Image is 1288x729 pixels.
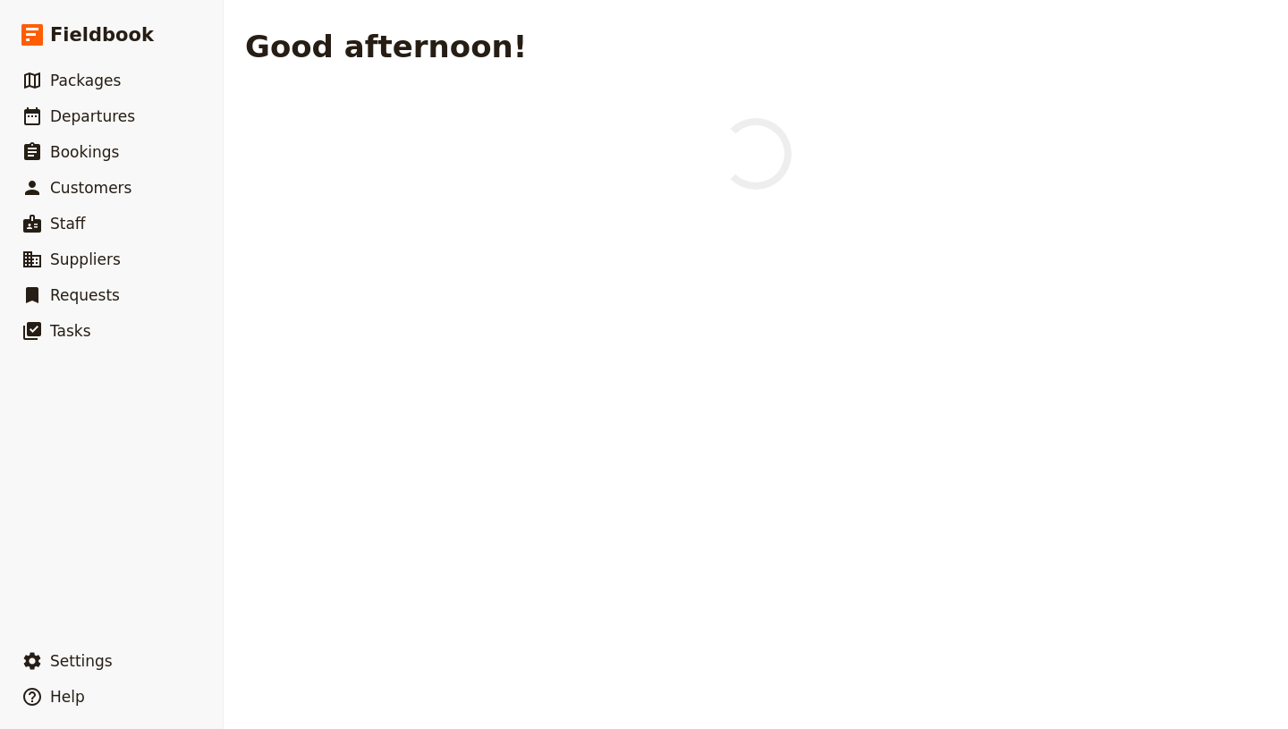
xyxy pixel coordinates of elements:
[50,179,131,197] span: Customers
[50,652,113,670] span: Settings
[50,72,121,89] span: Packages
[50,143,119,161] span: Bookings
[50,286,120,304] span: Requests
[50,322,91,340] span: Tasks
[245,29,527,64] h1: Good afternoon!
[50,107,135,125] span: Departures
[50,215,86,233] span: Staff
[50,250,121,268] span: Suppliers
[50,21,154,48] span: Fieldbook
[50,688,85,706] span: Help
